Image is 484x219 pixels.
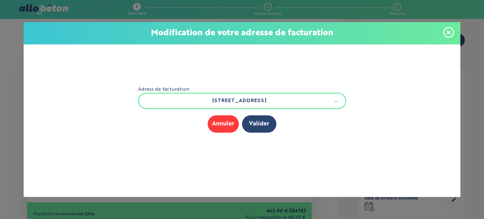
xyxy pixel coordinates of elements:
p: Modification de votre adresse de facturation [30,28,454,38]
label: Adress de facturation [138,87,346,92]
button: Annuler [208,115,239,133]
button: Valider [242,115,276,133]
iframe: Help widget launcher [428,194,477,212]
span: [STREET_ADDRESS] [148,97,331,105]
a: [STREET_ADDRESS] [145,97,339,105]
